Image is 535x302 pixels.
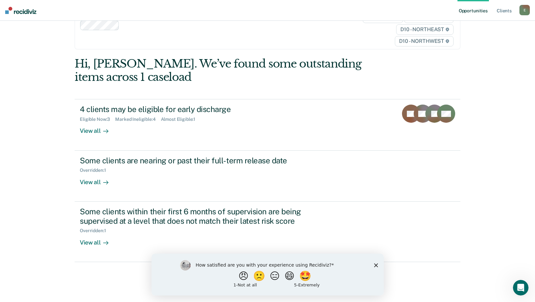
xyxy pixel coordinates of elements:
[80,105,308,114] div: 4 clients may be eligible for early discharge
[80,168,111,173] div: Overridden : 1
[75,57,383,84] div: Hi, [PERSON_NAME]. We’ve found some outstanding items across 1 caseload
[513,280,529,296] iframe: Intercom live chat
[519,5,530,15] button: E
[75,151,460,202] a: Some clients are nearing or past their full-term release dateOverridden:1View all
[395,36,453,46] span: D10 - NORTHWEST
[80,173,116,186] div: View all
[80,233,116,246] div: View all
[5,7,36,14] img: Recidiviz
[75,202,460,262] a: Some clients within their first 6 months of supervision are being supervised at a level that does...
[161,117,201,122] div: Almost Eligible : 1
[75,99,460,150] a: 4 clients may be eligible for early dischargeEligible Now:3Marked Ineligible:4Almost Eligible:1Vi...
[80,117,115,122] div: Eligible Now : 3
[152,254,384,296] iframe: Survey by Kim from Recidiviz
[80,228,111,233] div: Overridden : 1
[80,122,116,135] div: View all
[115,117,161,122] div: Marked Ineligible : 4
[396,24,453,35] span: D10 - NORTHEAST
[80,156,308,165] div: Some clients are nearing or past their full-term release date
[80,207,308,226] div: Some clients within their first 6 months of supervision are being supervised at a level that does...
